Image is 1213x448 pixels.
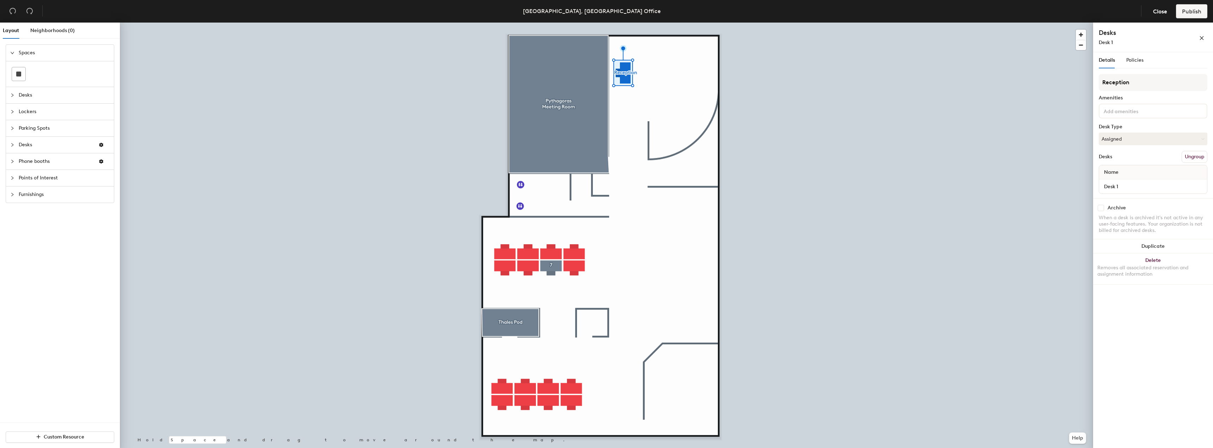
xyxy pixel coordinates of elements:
[1093,253,1213,284] button: DeleteRemoves all associated reservation and assignment information
[19,137,93,153] span: Desks
[1199,36,1204,41] span: close
[1101,182,1206,191] input: Unnamed desk
[44,434,84,440] span: Custom Resource
[10,143,14,147] span: collapsed
[1108,205,1126,211] div: Archive
[10,176,14,180] span: collapsed
[10,126,14,130] span: collapsed
[1099,124,1207,130] div: Desk Type
[1069,432,1086,444] button: Help
[3,27,19,33] span: Layout
[1099,215,1207,234] div: When a desk is archived it's not active in any user-facing features. Your organization is not bil...
[1182,151,1207,163] button: Ungroup
[1153,8,1167,15] span: Close
[23,4,37,18] button: Redo (⌘ + ⇧ + Z)
[1176,4,1207,18] button: Publish
[1101,166,1122,179] span: Name
[9,7,16,14] span: undo
[10,93,14,97] span: collapsed
[10,51,14,55] span: expanded
[1099,28,1176,37] h4: Desks
[1093,239,1213,253] button: Duplicate
[19,120,110,136] span: Parking Spots
[6,4,20,18] button: Undo (⌘ + Z)
[30,27,75,33] span: Neighborhoods (0)
[1102,106,1166,115] input: Add amenities
[1099,39,1113,45] span: Desk 1
[1147,4,1173,18] button: Close
[1126,57,1144,63] span: Policies
[1099,133,1207,145] button: Assigned
[19,153,93,170] span: Phone booths
[523,7,661,16] div: [GEOGRAPHIC_DATA], [GEOGRAPHIC_DATA] Office
[1099,57,1115,63] span: Details
[10,159,14,164] span: collapsed
[1099,154,1112,160] div: Desks
[1097,265,1209,277] div: Removes all associated reservation and assignment information
[1099,95,1207,101] div: Amenities
[10,110,14,114] span: collapsed
[10,192,14,197] span: collapsed
[19,45,110,61] span: Spaces
[6,431,114,443] button: Custom Resource
[19,186,110,203] span: Furnishings
[19,104,110,120] span: Lockers
[19,87,110,103] span: Desks
[19,170,110,186] span: Points of Interest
